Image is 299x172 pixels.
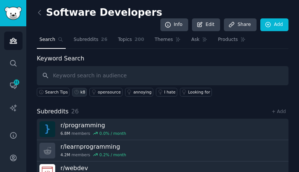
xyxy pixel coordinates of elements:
a: Products [215,34,248,49]
a: k8 [72,88,87,97]
span: Themes [155,36,173,43]
div: Looking for [188,89,210,95]
h3: r/ learnprogramming [60,143,126,151]
a: r/programming6.8Mmembers0.0% / month [37,119,288,140]
a: Info [160,18,188,31]
div: 0.2 % / month [100,152,126,157]
a: Topics200 [115,34,147,49]
div: I hate [164,89,175,95]
span: 6.8M [60,131,70,136]
div: annoying [133,89,152,95]
span: 31 [13,80,20,85]
span: Ask [191,36,199,43]
a: + Add [272,109,286,114]
span: Subreddits [37,107,69,116]
a: I hate [156,88,177,97]
h3: r/ webdev [60,164,126,172]
span: Search [39,36,55,43]
span: 26 [71,108,79,115]
a: r/learnprogramming4.2Mmembers0.2% / month [37,140,288,161]
input: Keyword search in audience [37,66,288,85]
a: Ask [189,34,210,49]
a: Themes [152,34,184,49]
a: opensource [89,88,122,97]
span: 26 [101,36,107,43]
label: Keyword Search [37,55,84,62]
a: Add [260,18,288,31]
div: members [60,152,126,157]
a: 31 [4,76,23,95]
a: Edit [192,18,220,31]
div: members [60,131,126,136]
div: opensource [98,89,121,95]
div: k8 [80,89,85,95]
a: Looking for [180,88,212,97]
h2: Software Developers [37,7,162,19]
a: Subreddits26 [71,34,110,49]
img: GummySearch logo [5,7,22,20]
img: programming [39,121,55,137]
div: 0.0 % / month [100,131,126,136]
button: Search Tips [37,88,69,97]
span: Topics [118,36,132,43]
a: Search [37,34,66,49]
a: annoying [125,88,153,97]
span: 200 [134,36,144,43]
h3: r/ programming [60,121,126,129]
span: 4.2M [60,152,70,157]
a: Share [224,18,256,31]
span: Search Tips [45,89,68,95]
span: Products [218,36,238,43]
span: Subreddits [74,36,98,43]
